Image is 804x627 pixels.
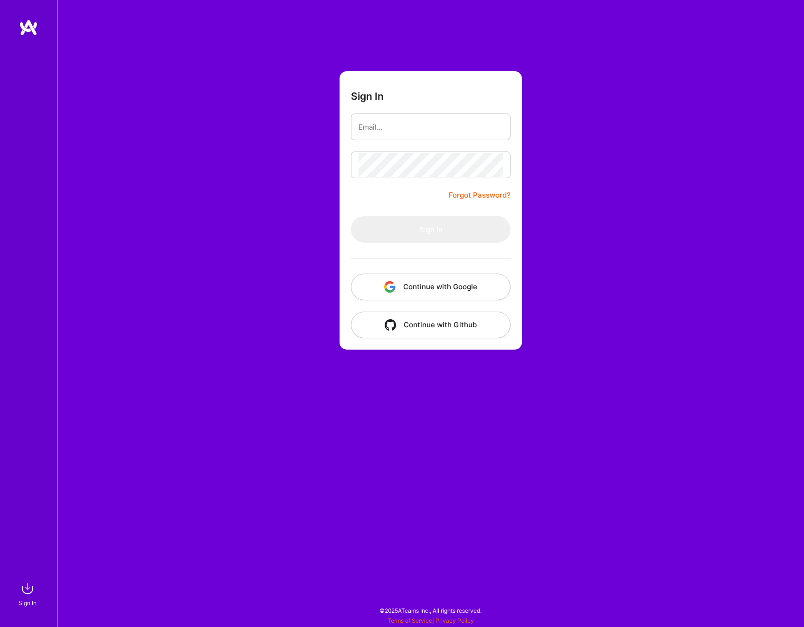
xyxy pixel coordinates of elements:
[351,216,511,243] button: Sign In
[19,19,38,36] img: logo
[57,598,804,622] div: © 2025 ATeams Inc., All rights reserved.
[384,281,396,293] img: icon
[388,617,474,624] span: |
[359,115,503,139] input: Email...
[435,617,474,624] a: Privacy Policy
[385,319,396,331] img: icon
[388,617,432,624] a: Terms of Service
[351,274,511,300] button: Continue with Google
[20,579,37,608] a: sign inSign In
[18,579,37,598] img: sign in
[351,90,384,102] h3: Sign In
[19,598,37,608] div: Sign In
[449,190,511,201] a: Forgot Password?
[351,312,511,338] button: Continue with Github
